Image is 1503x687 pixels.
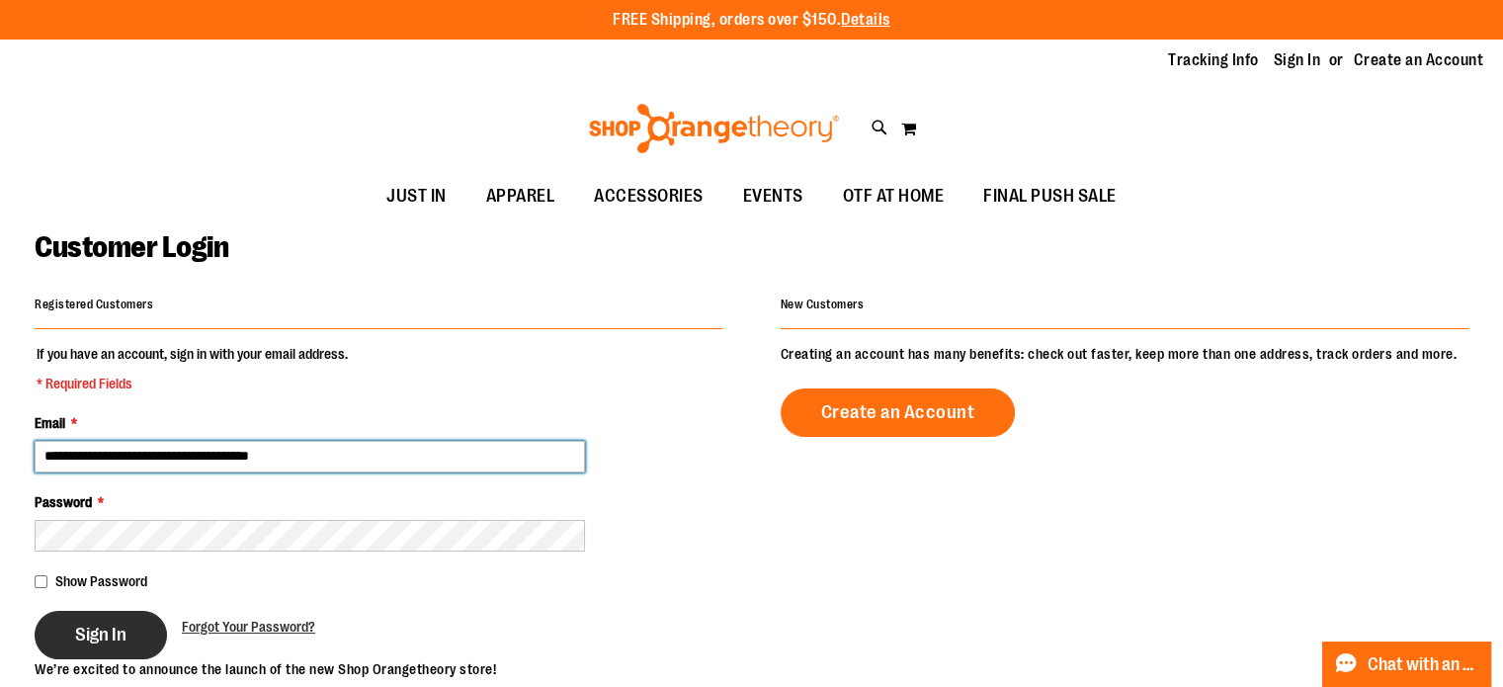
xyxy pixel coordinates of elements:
p: Creating an account has many benefits: check out faster, keep more than one address, track orders... [781,344,1468,364]
a: Forgot Your Password? [182,617,315,637]
span: FINAL PUSH SALE [983,174,1117,218]
span: ACCESSORIES [594,174,704,218]
span: OTF AT HOME [843,174,945,218]
span: Sign In [75,624,126,645]
span: Email [35,415,65,431]
a: FINAL PUSH SALE [963,174,1136,219]
p: We’re excited to announce the launch of the new Shop Orangetheory store! [35,659,752,679]
strong: Registered Customers [35,298,153,311]
a: JUST IN [367,174,466,219]
a: ACCESSORIES [574,174,723,219]
span: Password [35,494,92,510]
img: Shop Orangetheory [586,104,842,153]
span: EVENTS [743,174,803,218]
legend: If you have an account, sign in with your email address. [35,344,350,393]
a: Create an Account [781,388,1016,437]
a: Details [841,11,890,29]
a: APPAREL [466,174,575,219]
span: Show Password [55,573,147,589]
p: FREE Shipping, orders over $150. [613,9,890,32]
button: Sign In [35,611,167,659]
a: OTF AT HOME [823,174,964,219]
span: Create an Account [821,401,975,423]
a: Create an Account [1354,49,1484,71]
span: Forgot Your Password? [182,619,315,635]
a: EVENTS [723,174,823,219]
span: * Required Fields [37,374,348,393]
button: Chat with an Expert [1322,642,1492,687]
span: Customer Login [35,230,228,264]
a: Sign In [1274,49,1321,71]
span: APPAREL [486,174,555,218]
span: JUST IN [386,174,447,218]
a: Tracking Info [1168,49,1259,71]
span: Chat with an Expert [1368,655,1479,674]
strong: New Customers [781,298,865,311]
